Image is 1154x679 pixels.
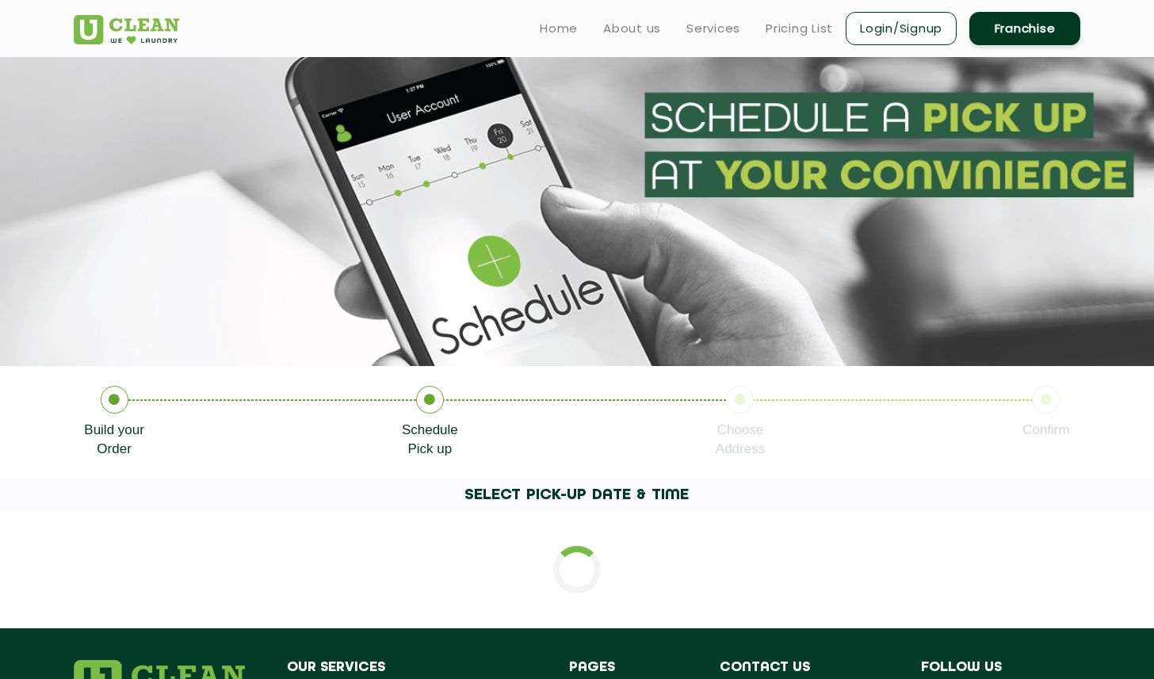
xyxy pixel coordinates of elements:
p: Choose Address [716,421,765,459]
p: Build your Order [84,421,144,459]
a: Franchise [969,12,1080,45]
a: Home [540,19,578,38]
p: Schedule Pick up [402,421,458,459]
h1: SELECT PICK-UP DATE & TIME [116,479,1039,512]
a: Services [686,19,740,38]
a: About us [603,19,661,38]
p: Confirm [1022,421,1070,440]
img: UClean Laundry and Dry Cleaning [74,15,179,44]
a: Pricing List [766,19,833,38]
a: Login/Signup [846,12,957,45]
